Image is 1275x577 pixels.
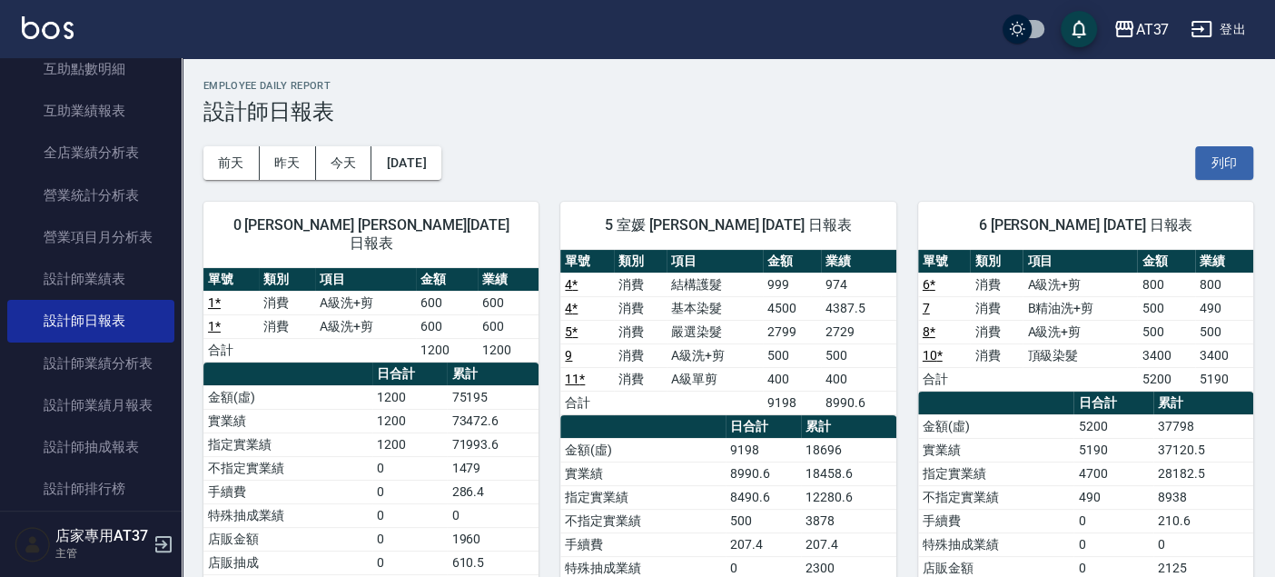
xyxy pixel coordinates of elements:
[565,348,572,363] a: 9
[7,90,174,132] a: 互助業績報表
[203,551,372,574] td: 店販抽成
[7,468,174,510] a: 設計師排行榜
[1195,296,1253,320] td: 490
[372,503,447,527] td: 0
[7,343,174,384] a: 設計師業績分析表
[7,132,174,174] a: 全店業績分析表
[203,409,372,433] td: 實業績
[763,343,821,367] td: 500
[1023,296,1137,320] td: B精油洗+剪
[801,509,896,532] td: 3878
[416,291,478,314] td: 600
[614,320,667,343] td: 消費
[614,296,667,320] td: 消費
[372,409,447,433] td: 1200
[416,268,478,292] th: 金額
[259,291,314,314] td: 消費
[1195,146,1253,180] button: 列印
[918,250,971,274] th: 單號
[918,532,1074,556] td: 特殊抽成業績
[7,174,174,216] a: 營業統計分析表
[1137,320,1195,343] td: 500
[763,391,821,414] td: 9198
[372,456,447,480] td: 0
[1073,438,1152,462] td: 5190
[7,426,174,468] a: 設計師抽成報表
[821,273,896,296] td: 974
[55,527,148,545] h5: 店家專用AT37
[801,462,896,485] td: 18458.6
[203,268,259,292] th: 單號
[1023,250,1137,274] th: 項目
[447,480,539,503] td: 286.4
[55,545,148,562] p: 主管
[1137,367,1195,391] td: 5200
[918,414,1074,438] td: 金額(虛)
[447,527,539,551] td: 1960
[1135,18,1169,41] div: AT37
[447,551,539,574] td: 610.5
[1023,320,1137,343] td: A級洗+剪
[203,268,539,363] table: a dense table
[1153,485,1253,509] td: 8938
[940,216,1231,234] span: 6 [PERSON_NAME] [DATE] 日報表
[372,527,447,551] td: 0
[7,258,174,300] a: 設計師業績表
[821,250,896,274] th: 業績
[1183,13,1253,46] button: 登出
[416,338,478,362] td: 1200
[821,296,896,320] td: 4387.5
[970,250,1023,274] th: 類別
[614,367,667,391] td: 消費
[918,485,1074,509] td: 不指定實業績
[726,532,801,556] td: 207.4
[1137,296,1195,320] td: 500
[970,320,1023,343] td: 消費
[1073,509,1152,532] td: 0
[614,273,667,296] td: 消費
[15,526,51,562] img: Person
[316,146,372,180] button: 今天
[1073,462,1152,485] td: 4700
[801,438,896,462] td: 18696
[560,250,895,415] table: a dense table
[203,338,259,362] td: 合計
[478,338,539,362] td: 1200
[1137,343,1195,367] td: 3400
[478,314,539,338] td: 600
[918,509,1074,532] td: 手續費
[1073,485,1152,509] td: 490
[821,391,896,414] td: 8990.6
[478,268,539,292] th: 業績
[1153,414,1253,438] td: 37798
[203,385,372,409] td: 金額(虛)
[447,363,539,386] th: 累計
[726,485,801,509] td: 8490.6
[1153,532,1253,556] td: 0
[1195,273,1253,296] td: 800
[560,391,613,414] td: 合計
[763,320,821,343] td: 2799
[1023,343,1137,367] td: 頂級染髮
[763,250,821,274] th: 金額
[560,532,726,556] td: 手續費
[1073,392,1152,415] th: 日合計
[447,503,539,527] td: 0
[1153,462,1253,485] td: 28182.5
[667,343,763,367] td: A級洗+剪
[1061,11,1097,47] button: save
[372,433,447,456] td: 1200
[203,433,372,456] td: 指定實業績
[1073,414,1152,438] td: 5200
[315,314,416,338] td: A級洗+剪
[667,273,763,296] td: 結構護髮
[1153,509,1253,532] td: 210.6
[259,268,314,292] th: 類別
[372,363,447,386] th: 日合計
[203,503,372,527] td: 特殊抽成業績
[763,296,821,320] td: 4500
[1153,392,1253,415] th: 累計
[763,367,821,391] td: 400
[801,532,896,556] td: 207.4
[315,291,416,314] td: A級洗+剪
